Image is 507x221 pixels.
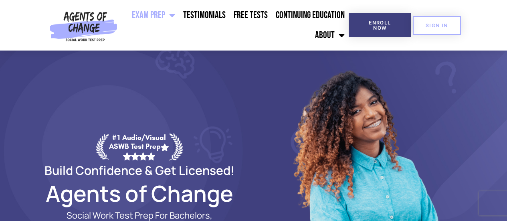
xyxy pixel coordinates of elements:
nav: Menu [121,5,349,45]
span: SIGN IN [426,23,448,28]
a: About [311,25,349,45]
a: SIGN IN [413,16,461,35]
h2: Agents of Change [25,184,254,203]
div: #1 Audio/Visual ASWB Test Prep [109,133,169,160]
a: Continuing Education [272,5,349,25]
a: Exam Prep [128,5,179,25]
a: Testimonials [179,5,230,25]
a: Free Tests [230,5,272,25]
h2: Build Confidence & Get Licensed! [25,164,254,176]
a: Enroll Now [349,13,411,37]
span: Enroll Now [362,20,398,30]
